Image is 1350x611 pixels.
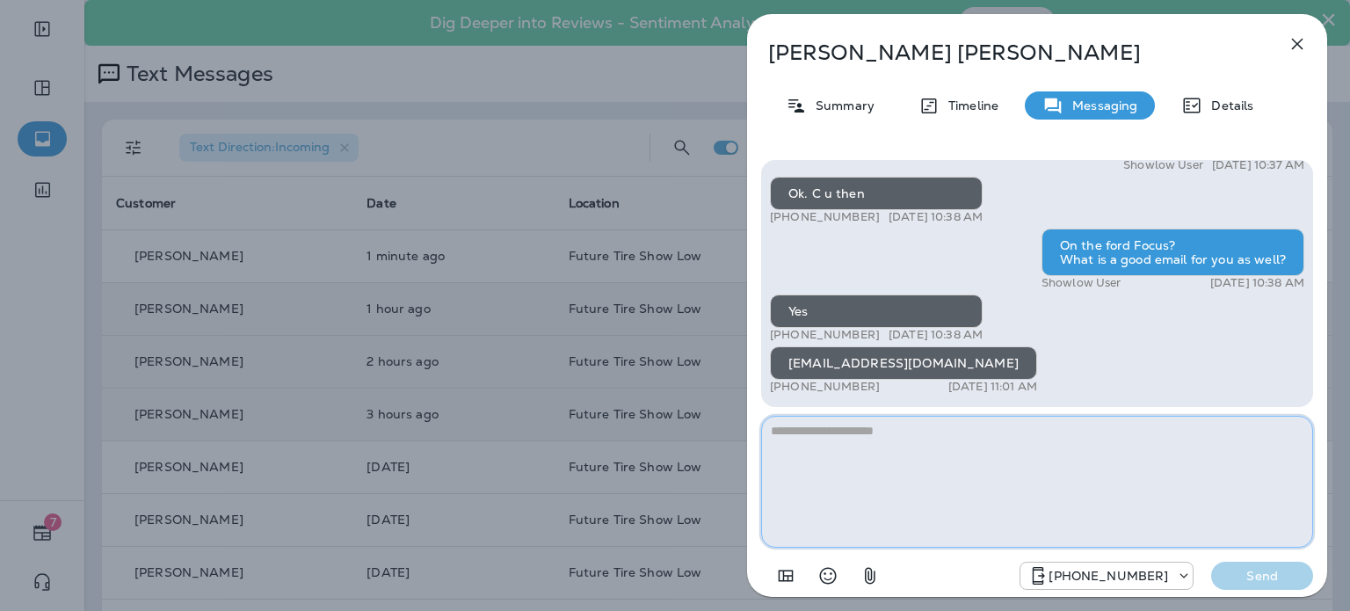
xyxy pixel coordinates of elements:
p: Showlow User [1123,158,1203,172]
div: +1 (928) 232-1970 [1020,565,1193,586]
p: Summary [807,98,875,113]
p: [PHONE_NUMBER] [1049,569,1168,583]
div: On the ford Focus? What is a good email for you as well? [1042,229,1304,276]
p: Details [1202,98,1253,113]
p: [PHONE_NUMBER] [770,328,880,342]
p: Timeline [940,98,998,113]
p: [DATE] 10:37 AM [1212,158,1304,172]
button: Add in a premade template [768,558,803,593]
button: Select an emoji [810,558,846,593]
div: Ok. C u then [770,177,983,210]
p: Messaging [1063,98,1137,113]
p: [PHONE_NUMBER] [770,380,880,394]
p: [PHONE_NUMBER] [770,210,880,224]
p: [PERSON_NAME] [PERSON_NAME] [768,40,1248,65]
p: [DATE] 11:01 AM [948,380,1037,394]
p: [DATE] 10:38 AM [889,210,983,224]
p: Showlow User [1042,276,1121,290]
div: Yes [770,295,983,328]
div: [EMAIL_ADDRESS][DOMAIN_NAME] [770,346,1037,380]
p: [DATE] 10:38 AM [1210,276,1304,290]
p: [DATE] 10:38 AM [889,328,983,342]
